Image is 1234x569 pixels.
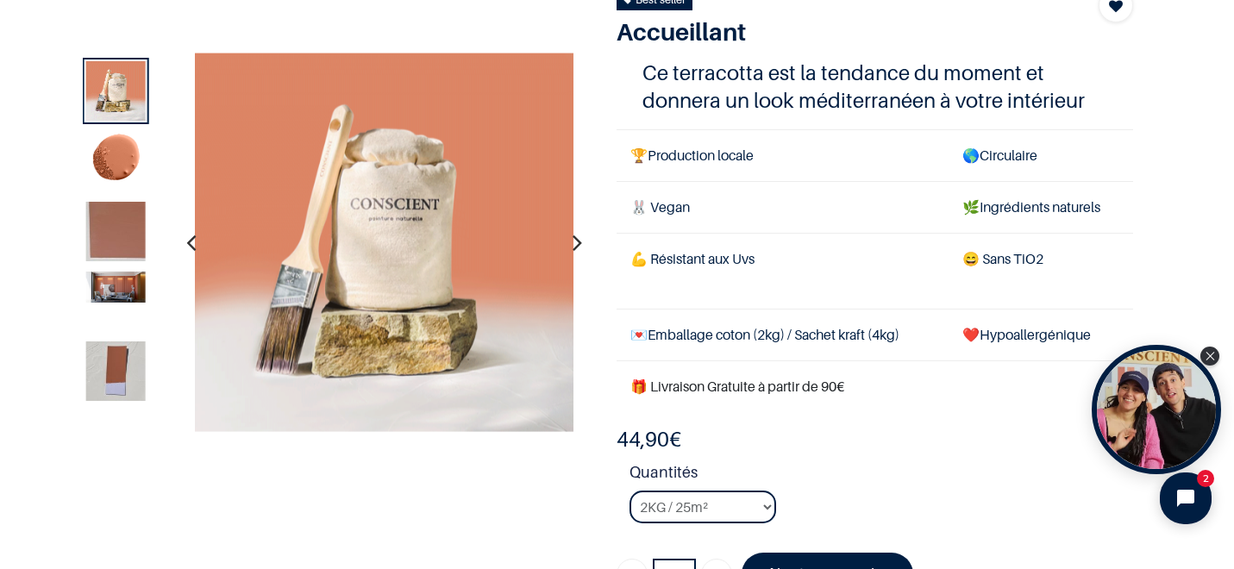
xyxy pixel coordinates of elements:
div: Tolstoy bubble widget [1092,345,1221,474]
img: Product image [86,202,146,261]
td: Ingrédients naturels [949,182,1134,234]
span: 44,90 [617,427,669,452]
div: Open Tolstoy widget [1092,345,1221,474]
span: 🏆 [630,147,648,164]
div: Close Tolstoy widget [1200,347,1219,366]
span: 😄 S [962,250,990,267]
img: Product image [194,53,573,432]
td: ❤️Hypoallergénique [949,309,1134,360]
iframe: Tidio Chat [1145,458,1226,539]
img: Product image [86,61,146,121]
h1: Accueillant [617,17,1055,47]
td: Emballage coton (2kg) / Sachet kraft (4kg) [617,309,948,360]
span: 🌿 [962,198,980,216]
div: Open Tolstoy [1092,345,1221,474]
img: Product image [86,131,146,191]
td: ans TiO2 [949,234,1134,309]
strong: Quantités [630,460,1133,491]
span: 🐰 Vegan [630,198,690,216]
span: 🌎 [962,147,980,164]
img: Product image [86,341,146,401]
span: 💪 Résistant aux Uvs [630,250,755,267]
h4: Ce terracotta est la tendance du moment et donnera un look méditerranéen à votre intérieur [642,59,1107,113]
font: 🎁 Livraison Gratuite à partir de 90€ [630,378,844,395]
td: Production locale [617,129,948,181]
span: 💌 [630,326,648,343]
img: Product image [86,272,146,303]
td: Circulaire [949,129,1134,181]
b: € [617,427,681,452]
